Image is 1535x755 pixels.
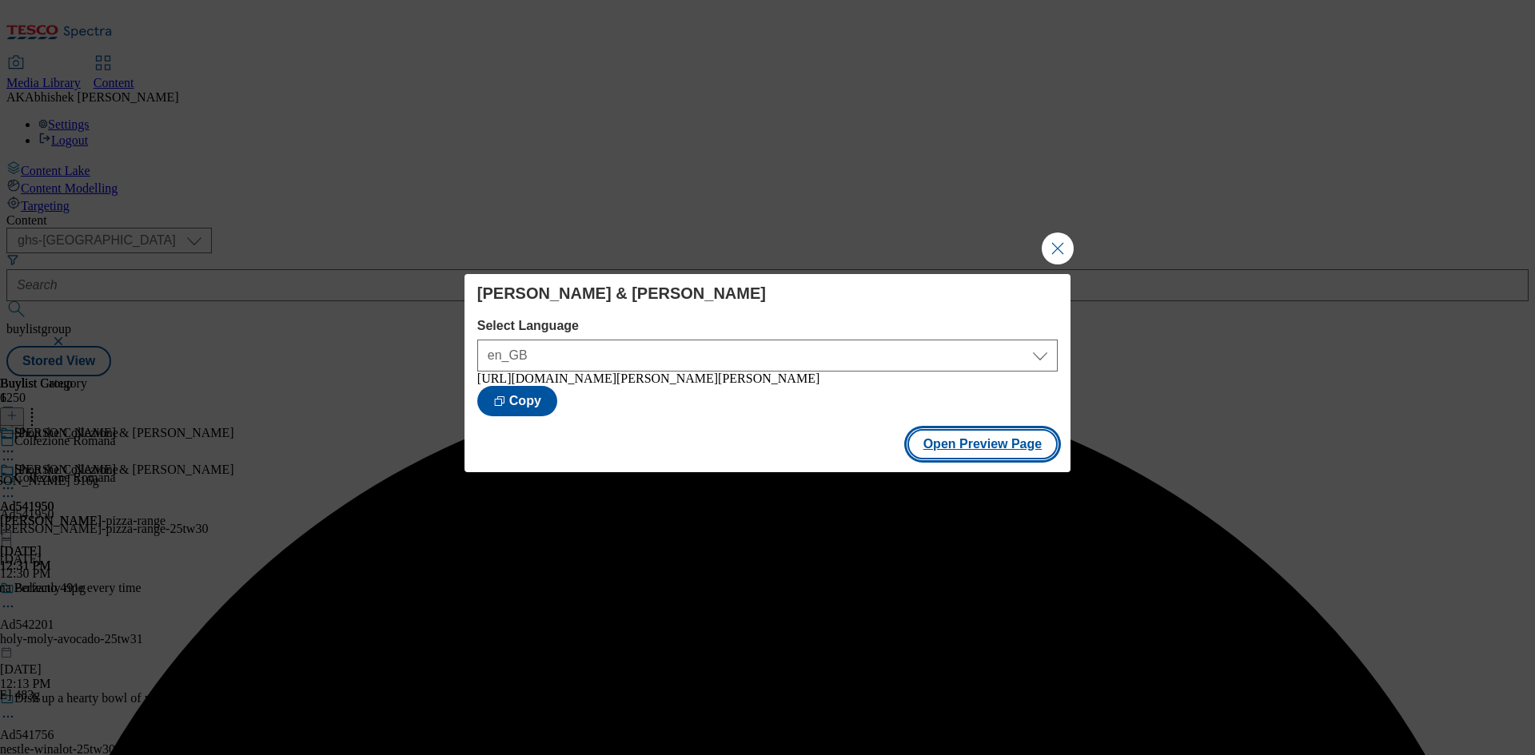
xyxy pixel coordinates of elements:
button: Close Modal [1042,232,1074,264]
div: [URL][DOMAIN_NAME][PERSON_NAME][PERSON_NAME] [477,372,1058,386]
label: Select Language [477,319,1058,333]
button: Open Preview Page [907,429,1059,459]
h4: [PERSON_NAME] & [PERSON_NAME] [477,284,1058,303]
button: Copy [477,386,557,416]
div: Modal [464,274,1071,472]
